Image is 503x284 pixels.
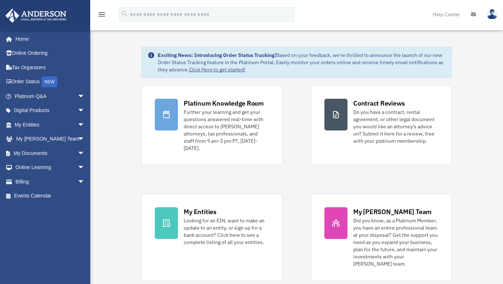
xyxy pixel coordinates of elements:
span: arrow_drop_down [78,146,92,161]
div: Further your learning and get your questions answered real-time with direct access to [PERSON_NAM... [184,108,269,152]
a: Order StatusNEW [5,75,96,89]
a: Events Calendar [5,189,96,203]
a: Platinum Q&Aarrow_drop_down [5,89,96,103]
div: Looking for an EIN, want to make an update to an entity, or sign up for a bank account? Click her... [184,217,269,246]
div: NEW [41,76,57,87]
a: My Documentsarrow_drop_down [5,146,96,160]
span: arrow_drop_down [78,132,92,147]
a: Online Learningarrow_drop_down [5,160,96,175]
div: Did you know, as a Platinum Member, you have an entire professional team at your disposal? Get th... [353,217,438,267]
span: arrow_drop_down [78,103,92,118]
a: Billingarrow_drop_down [5,174,96,189]
a: Platinum Knowledge Room Further your learning and get your questions answered real-time with dire... [141,85,282,165]
i: search [121,10,128,18]
img: User Pic [487,9,498,19]
i: menu [97,10,106,19]
a: My [PERSON_NAME] Team Did you know, as a Platinum Member, you have an entire professional team at... [311,194,452,281]
span: arrow_drop_down [78,117,92,132]
div: Based on your feedback, we're thrilled to announce the launch of our new Order Status Tracking fe... [158,52,445,73]
div: My [PERSON_NAME] Team [353,207,432,216]
img: Anderson Advisors Platinum Portal [3,9,69,23]
a: Digital Productsarrow_drop_down [5,103,96,118]
strong: Exciting News: Introducing Order Status Tracking! [158,52,276,58]
div: Do you have a contract, rental agreement, or other legal document you would like an attorney's ad... [353,108,438,145]
span: arrow_drop_down [78,89,92,104]
span: arrow_drop_down [78,174,92,189]
a: Contract Reviews Do you have a contract, rental agreement, or other legal document you would like... [311,85,452,165]
a: My Entities Looking for an EIN, want to make an update to an entity, or sign up for a bank accoun... [141,194,282,281]
span: arrow_drop_down [78,160,92,175]
a: My Entitiesarrow_drop_down [5,117,96,132]
a: Online Ordering [5,46,96,61]
a: Home [5,32,92,46]
a: Click Here to get started! [189,66,245,73]
div: Contract Reviews [353,99,405,108]
div: Platinum Knowledge Room [184,99,264,108]
a: menu [97,13,106,19]
a: Tax Organizers [5,60,96,75]
div: My Entities [184,207,216,216]
a: My [PERSON_NAME] Teamarrow_drop_down [5,132,96,146]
